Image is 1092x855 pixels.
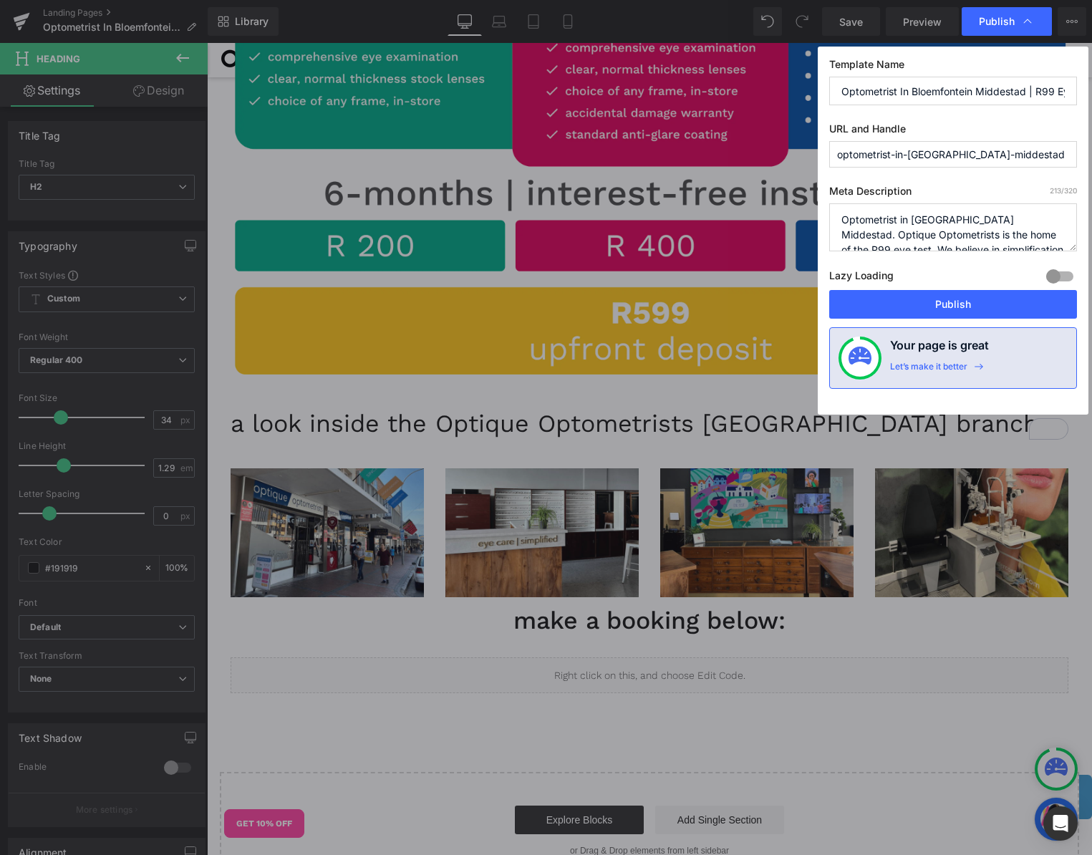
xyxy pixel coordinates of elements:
[24,365,861,397] div: To enrich screen reader interactions, please activate Accessibility in Grammarly extension settings
[829,58,1077,77] label: Template Name
[829,203,1077,251] textarea: Optometrist in [GEOGRAPHIC_DATA] Middestad. Optique Optometrists is the home of the R99 eye test....
[1050,186,1077,195] span: /320
[979,15,1015,28] span: Publish
[29,776,85,786] button: GET 10% OFF
[24,365,861,397] h2: a look inside the Optique Optometrists [GEOGRAPHIC_DATA] branch
[829,122,1077,141] label: URL and Handle
[890,337,989,361] h4: Your page is great
[1050,186,1061,195] span: 213
[829,266,894,290] label: Lazy Loading
[308,763,437,791] a: Explore Blocks
[829,290,1077,319] button: Publish
[890,361,967,380] div: Let’s make it better
[448,763,577,791] a: Add Single Section
[1043,806,1078,841] div: Open Intercom Messenger
[849,347,871,369] img: onboarding-status.svg
[829,185,1077,203] label: Meta Description
[36,803,849,813] p: or Drag & Drop elements from left sidebar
